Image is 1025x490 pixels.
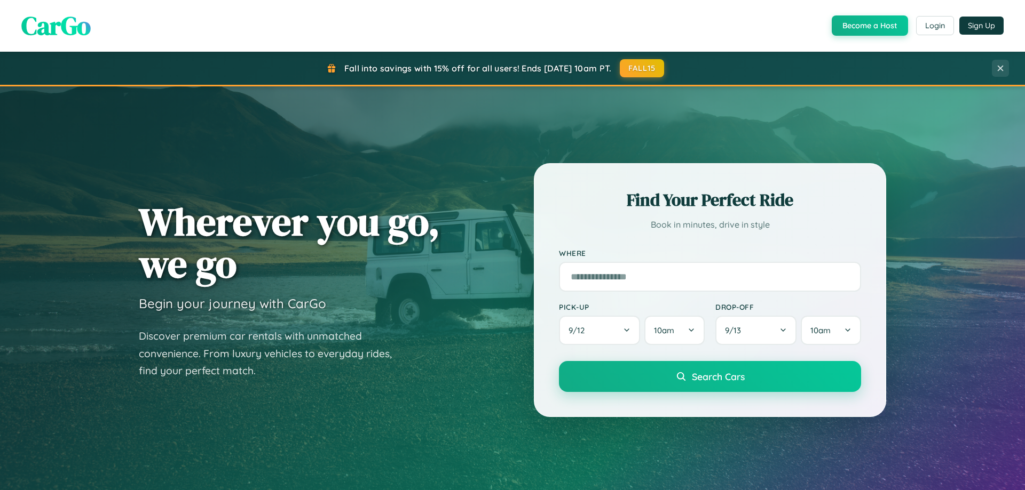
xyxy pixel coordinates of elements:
[725,325,746,335] span: 9 / 13
[654,325,674,335] span: 10am
[139,200,440,285] h1: Wherever you go, we go
[810,325,831,335] span: 10am
[344,63,612,74] span: Fall into savings with 15% off for all users! Ends [DATE] 10am PT.
[569,325,590,335] span: 9 / 12
[559,302,705,311] label: Pick-up
[644,316,705,345] button: 10am
[692,371,745,382] span: Search Cars
[801,316,861,345] button: 10am
[559,217,861,232] p: Book in minutes, drive in style
[559,188,861,212] h2: Find Your Perfect Ride
[559,316,640,345] button: 9/12
[715,302,861,311] label: Drop-off
[21,8,91,43] span: CarGo
[832,15,908,36] button: Become a Host
[959,17,1004,35] button: Sign Up
[916,16,954,35] button: Login
[559,361,861,392] button: Search Cars
[715,316,797,345] button: 9/13
[620,59,665,77] button: FALL15
[139,327,406,380] p: Discover premium car rentals with unmatched convenience. From luxury vehicles to everyday rides, ...
[559,248,861,258] label: Where
[139,295,326,311] h3: Begin your journey with CarGo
